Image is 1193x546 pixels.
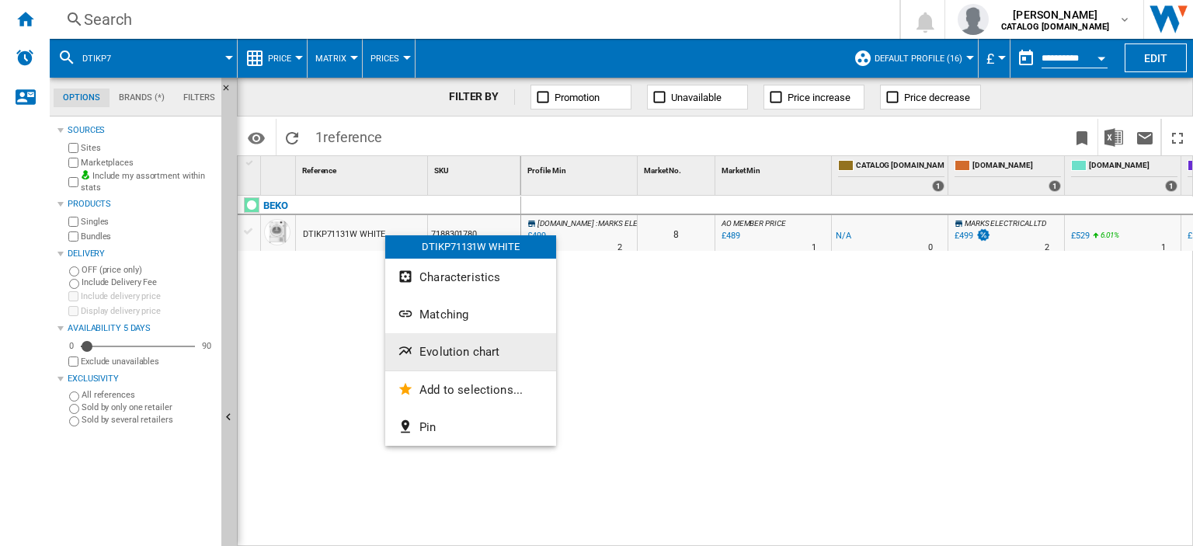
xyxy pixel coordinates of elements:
[419,270,500,284] span: Characteristics
[385,259,556,296] button: Characteristics
[419,383,523,397] span: Add to selections...
[419,420,436,434] span: Pin
[385,296,556,333] button: Matching
[385,409,556,446] button: Pin...
[385,333,556,370] button: Evolution chart
[419,345,499,359] span: Evolution chart
[385,235,556,259] div: DTIKP71131W WHITE
[385,371,556,409] button: Add to selections...
[419,308,468,322] span: Matching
